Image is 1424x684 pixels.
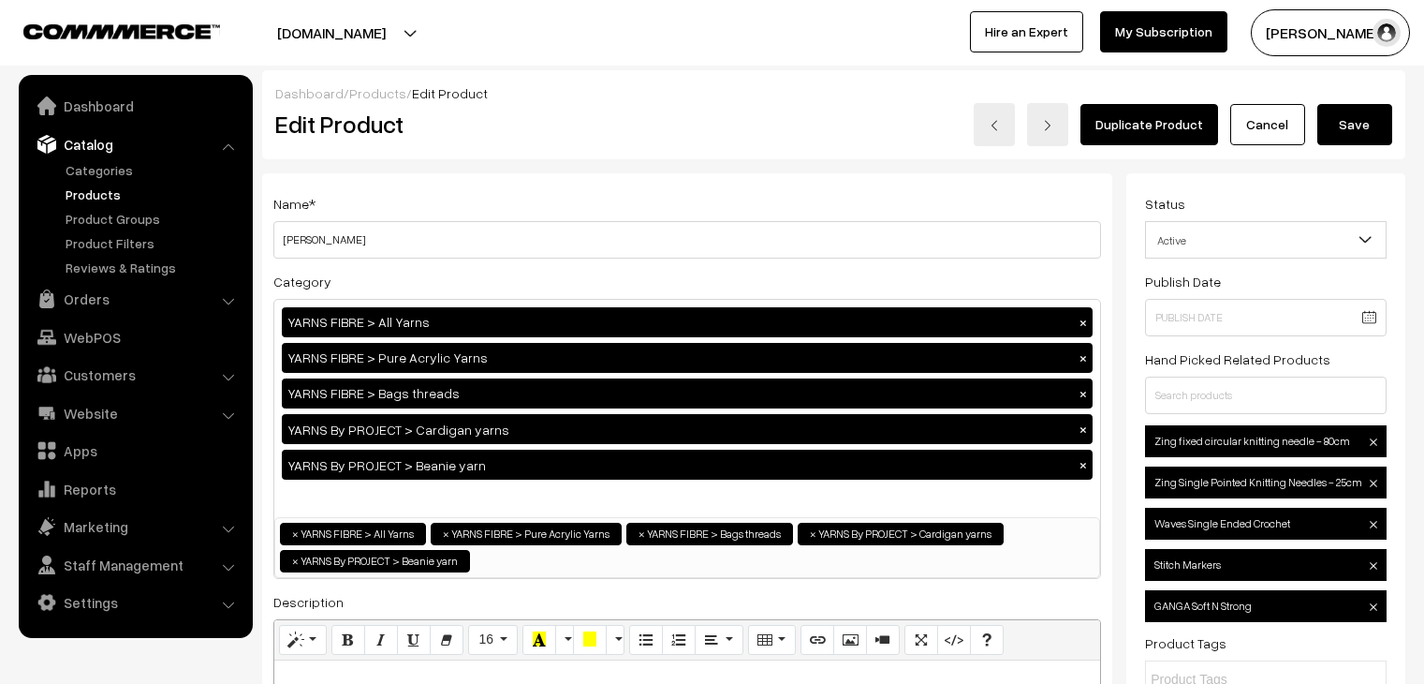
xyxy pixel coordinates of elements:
[23,510,246,543] a: Marketing
[282,450,1093,480] div: YARNS By PROJECT > Beanie yarn
[1042,120,1053,131] img: right-arrow.png
[629,625,663,655] button: Unordered list (CTRL+SHIFT+NUM7)
[364,625,398,655] button: Italic (CTRL+I)
[1370,439,1377,446] img: close
[1075,314,1092,331] button: ×
[1145,590,1387,622] span: GANGA Soft N Strong
[1145,377,1387,414] input: Search products
[937,625,971,655] button: Code View
[970,11,1083,52] a: Hire an Expert
[1145,221,1387,259] span: Active
[1145,633,1226,653] label: Product Tags
[1370,480,1377,487] img: close
[1230,104,1305,145] a: Cancel
[273,272,331,291] label: Category
[1145,194,1185,214] label: Status
[23,396,246,430] a: Website
[1145,425,1387,457] span: Zing fixed circular knitting needle - 80cm
[1145,549,1387,581] span: Stitch Markers
[23,586,246,619] a: Settings
[1145,467,1387,498] span: Zing Single Pointed Knitting Needles - 25cm
[1145,349,1330,369] label: Hand Picked Related Products
[1145,272,1221,291] label: Publish Date
[273,194,316,214] label: Name
[61,258,246,277] a: Reviews & Ratings
[282,343,1093,373] div: YARNS FIBRE > Pure Acrylic Yarns
[1075,456,1092,473] button: ×
[1100,11,1227,52] a: My Subscription
[1145,508,1387,540] span: Waves Single Ended Crochet
[1145,299,1387,336] input: Publish Date
[1146,224,1386,257] span: Active
[23,89,246,123] a: Dashboard
[292,526,299,543] span: ×
[349,85,406,101] a: Products
[1080,104,1218,145] a: Duplicate Product
[275,83,1392,103] div: / /
[292,553,299,570] span: ×
[1251,9,1410,56] button: [PERSON_NAME]…
[1370,521,1377,528] img: close
[61,209,246,229] a: Product Groups
[1075,349,1092,366] button: ×
[282,379,1093,409] div: YARNS FIBRE > Bags threads
[61,185,246,204] a: Products
[23,320,246,354] a: WebPOS
[970,625,1004,655] button: Help
[23,472,246,506] a: Reports
[212,9,451,56] button: [DOMAIN_NAME]
[61,233,246,253] a: Product Filters
[468,625,518,655] button: Font Size
[695,625,742,655] button: Paragraph
[331,625,365,655] button: Bold (CTRL+B)
[639,526,645,543] span: ×
[833,625,867,655] button: Picture
[280,550,470,572] li: YARNS By PROJECT > Beanie yarn
[23,24,220,38] img: COMMMERCE
[810,526,816,543] span: ×
[273,221,1101,259] input: Name
[662,625,696,655] button: Ordered list (CTRL+SHIFT+NUM8)
[478,632,493,647] span: 16
[431,523,622,545] li: YARNS FIBRE > Pure Acrylic Yarns
[866,625,900,655] button: Video
[555,625,574,655] button: More Color
[1075,421,1092,438] button: ×
[1317,104,1392,145] button: Save
[61,160,246,180] a: Categories
[1370,603,1377,611] img: close
[412,85,488,101] span: Edit Product
[282,414,1093,444] div: YARNS By PROJECT > Cardigan yarns
[23,434,246,468] a: Apps
[23,127,246,161] a: Catalog
[606,625,624,655] button: More Color
[23,548,246,582] a: Staff Management
[904,625,938,655] button: Full Screen
[275,85,344,101] a: Dashboard
[279,625,327,655] button: Style
[1370,562,1377,570] img: close
[275,110,725,139] h2: Edit Product
[573,625,607,655] button: Background Color
[800,625,834,655] button: Link (CTRL+K)
[1373,19,1401,47] img: user
[23,282,246,316] a: Orders
[626,523,793,545] li: YARNS FIBRE > Bags threads
[798,523,1004,545] li: YARNS By PROJECT > Cardigan yarns
[748,625,796,655] button: Table
[989,120,1000,131] img: left-arrow.png
[23,358,246,392] a: Customers
[273,592,344,612] label: Description
[430,625,463,655] button: Remove Font Style (CTRL+\)
[1075,385,1092,402] button: ×
[23,19,187,41] a: COMMMERCE
[282,307,1093,337] div: YARNS FIBRE > All Yarns
[280,523,426,545] li: YARNS FIBRE > All Yarns
[522,625,556,655] button: Recent Color
[397,625,431,655] button: Underline (CTRL+U)
[443,526,449,543] span: ×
